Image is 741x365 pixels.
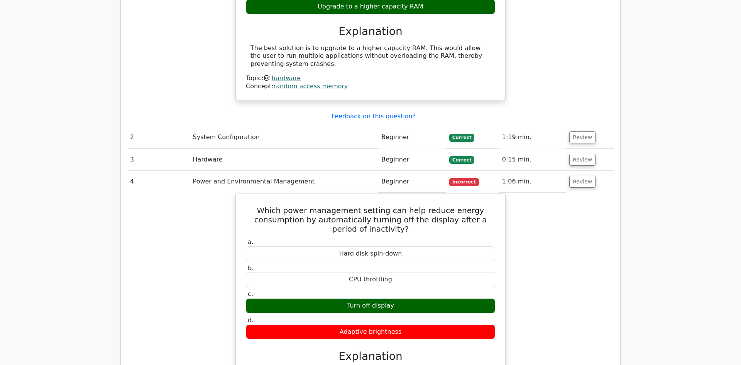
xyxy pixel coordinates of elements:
[449,134,474,141] span: Correct
[378,171,446,193] td: Beginner
[248,316,254,324] span: d.
[127,171,190,193] td: 4
[250,44,491,68] div: The best solution is to upgrade to a higher capacity RAM. This would allow the user to run multip...
[378,126,446,148] td: Beginner
[250,350,491,363] h3: Explanation
[246,246,495,261] div: Hard disk spin-down
[245,206,496,234] h5: Which power management setting can help reduce energy consumption by automatically turning off th...
[246,272,495,287] div: CPU throttling
[449,156,474,164] span: Correct
[499,149,566,171] td: 0:15 min.
[569,154,596,166] button: Review
[378,149,446,171] td: Beginner
[499,171,566,193] td: 1:06 min.
[274,82,348,90] a: random access memory
[332,113,416,120] a: Feedback on this question?
[248,264,254,272] span: b.
[250,25,491,38] h3: Explanation
[127,149,190,171] td: 3
[190,149,379,171] td: Hardware
[499,126,566,148] td: 1:19 min.
[248,238,254,246] span: a.
[246,325,495,340] div: Adaptive brightness
[569,176,596,188] button: Review
[190,171,379,193] td: Power and Environmental Management
[272,74,301,82] a: hardware
[246,74,495,82] div: Topic:
[246,82,495,91] div: Concept:
[127,126,190,148] td: 2
[569,131,596,143] button: Review
[190,126,379,148] td: System Configuration
[246,298,495,313] div: Turn off display
[449,178,479,186] span: Incorrect
[248,290,253,298] span: c.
